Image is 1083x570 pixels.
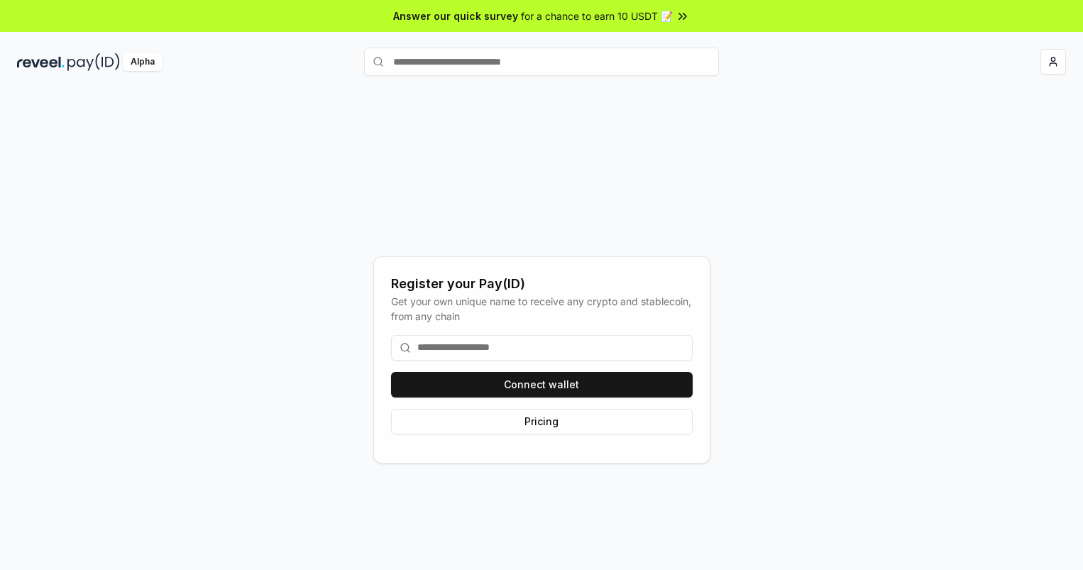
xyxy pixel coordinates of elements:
div: Alpha [123,53,163,71]
img: pay_id [67,53,120,71]
div: Register your Pay(ID) [391,274,693,294]
button: Pricing [391,409,693,434]
div: Get your own unique name to receive any crypto and stablecoin, from any chain [391,294,693,324]
span: Answer our quick survey [393,9,518,23]
img: reveel_dark [17,53,65,71]
span: for a chance to earn 10 USDT 📝 [521,9,673,23]
button: Connect wallet [391,372,693,398]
